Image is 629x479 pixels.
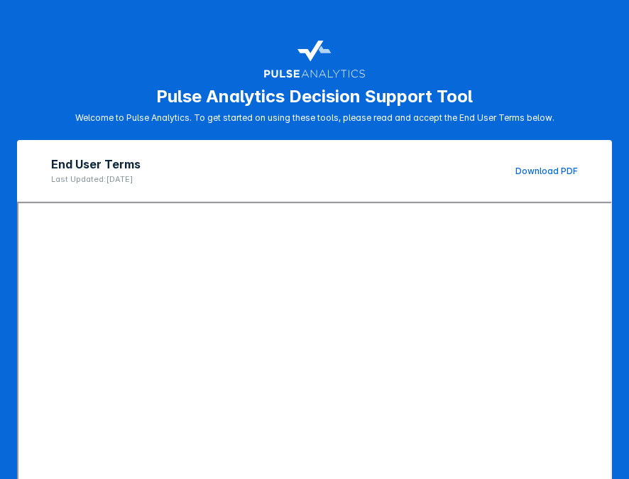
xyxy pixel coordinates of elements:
a: Download PDF [515,166,578,176]
p: Last Updated: [DATE] [51,174,141,184]
h1: Pulse Analytics Decision Support Tool [156,86,473,107]
p: Welcome to Pulse Analytics. To get started on using these tools, please read and accept the End U... [75,112,554,123]
img: pulse-logo-user-terms.svg [263,34,366,80]
h2: End User Terms [51,157,141,171]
